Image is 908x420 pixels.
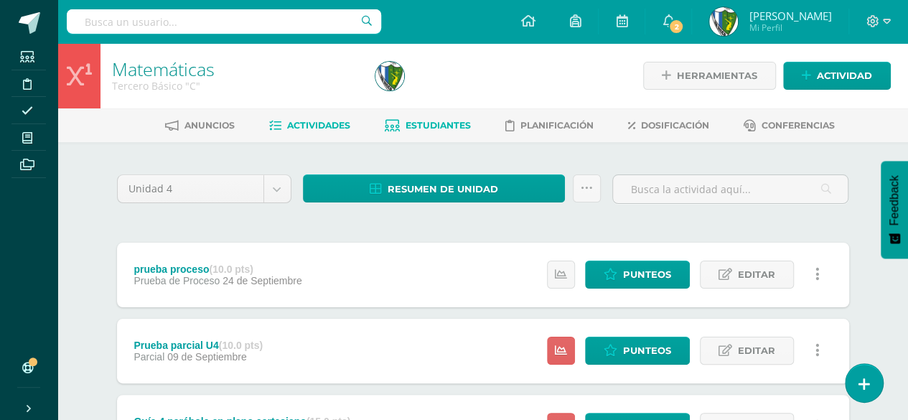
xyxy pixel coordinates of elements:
span: [PERSON_NAME] [749,9,831,23]
span: Dosificación [641,120,709,131]
a: Conferencias [744,114,835,137]
span: Anuncios [184,120,235,131]
a: Matemáticas [112,57,215,81]
span: Mi Perfil [749,22,831,34]
span: Actividades [287,120,350,131]
input: Busca la actividad aquí... [613,175,848,203]
a: Planificación [505,114,594,137]
a: Punteos [585,337,690,365]
div: prueba proceso [134,263,301,275]
strong: (10.0 pts) [209,263,253,275]
a: Herramientas [643,62,776,90]
span: 09 de Septiembre [167,351,247,363]
div: Prueba parcial U4 [134,340,263,351]
a: Anuncios [165,114,235,137]
span: Punteos [623,261,671,288]
span: Feedback [888,175,901,225]
button: Feedback - Mostrar encuesta [881,161,908,258]
h1: Matemáticas [112,59,358,79]
a: Resumen de unidad [303,174,566,202]
span: Parcial [134,351,164,363]
a: Dosificación [628,114,709,137]
a: Estudiantes [385,114,471,137]
span: Punteos [623,337,671,364]
span: Prueba de Proceso [134,275,220,286]
span: Editar [738,337,775,364]
strong: (10.0 pts) [219,340,263,351]
span: 2 [668,19,684,34]
a: Actividades [269,114,350,137]
span: 24 de Septiembre [223,275,302,286]
input: Busca un usuario... [67,9,381,34]
img: 09cda7a8f8a612387b01df24d4d5f603.png [709,7,738,36]
a: Punteos [585,261,690,289]
span: Resumen de unidad [388,176,498,202]
span: Actividad [817,62,872,89]
a: Unidad 4 [118,175,291,202]
a: Actividad [783,62,891,90]
span: Unidad 4 [128,175,253,202]
span: Herramientas [677,62,757,89]
span: Planificación [520,120,594,131]
span: Editar [738,261,775,288]
span: Conferencias [762,120,835,131]
div: Tercero Básico 'C' [112,79,358,93]
img: 09cda7a8f8a612387b01df24d4d5f603.png [375,62,404,90]
span: Estudiantes [406,120,471,131]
